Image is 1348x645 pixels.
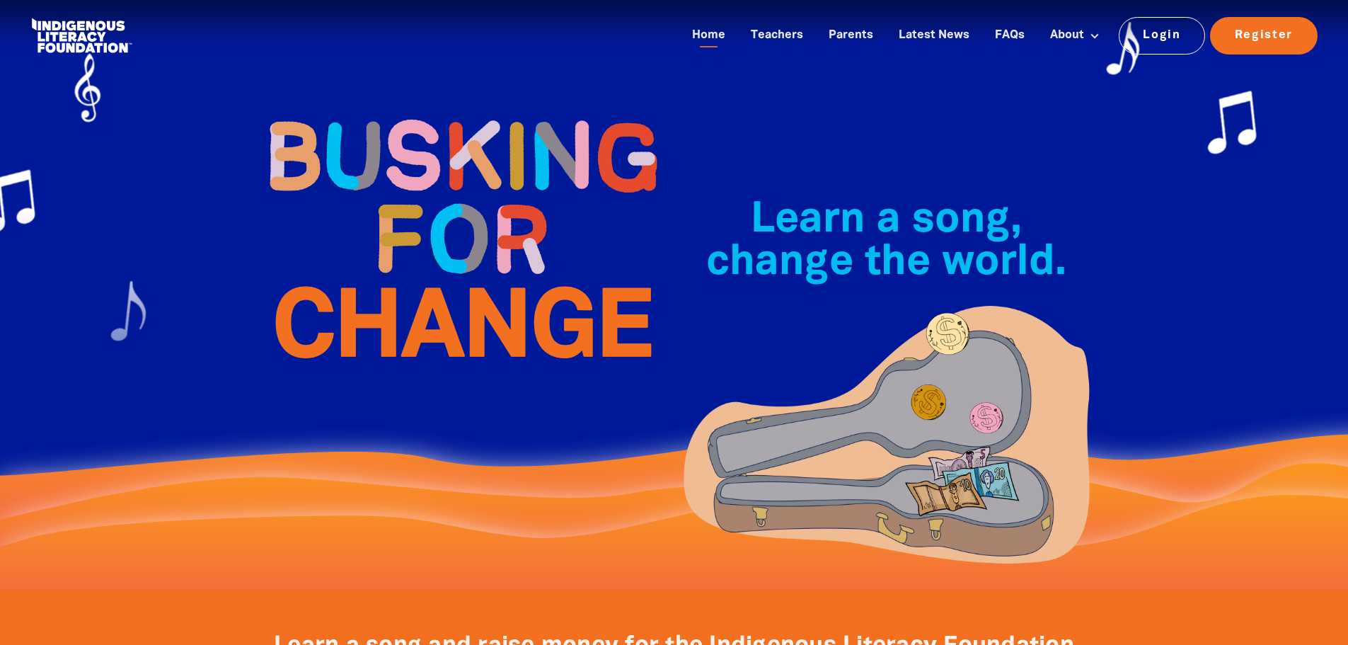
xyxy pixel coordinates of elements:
a: Latest News [890,24,978,47]
a: Parents [820,24,882,47]
a: Login [1119,17,1206,54]
a: Teachers [742,24,812,47]
span: Learn a song, change the world. [706,201,1066,282]
a: FAQs [986,24,1033,47]
a: About [1042,24,1108,47]
a: Home [684,24,734,47]
a: Register [1210,17,1318,54]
